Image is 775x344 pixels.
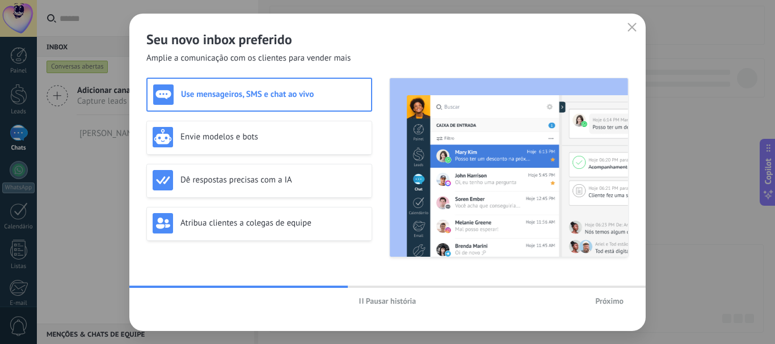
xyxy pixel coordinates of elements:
[590,292,629,309] button: Próximo
[180,175,366,185] h3: Dê respostas precisas com a IA
[366,297,416,305] span: Pausar história
[180,218,366,228] h3: Atribua clientes a colegas de equipe
[146,53,351,64] span: Amplie a comunicação com os clientes para vender mais
[595,297,624,305] span: Próximo
[180,131,366,142] h3: Envie modelos e bots
[146,31,629,48] h2: Seu novo inbox preferido
[181,89,365,100] h3: Use mensageiros, SMS e chat ao vivo
[354,292,422,309] button: Pausar história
